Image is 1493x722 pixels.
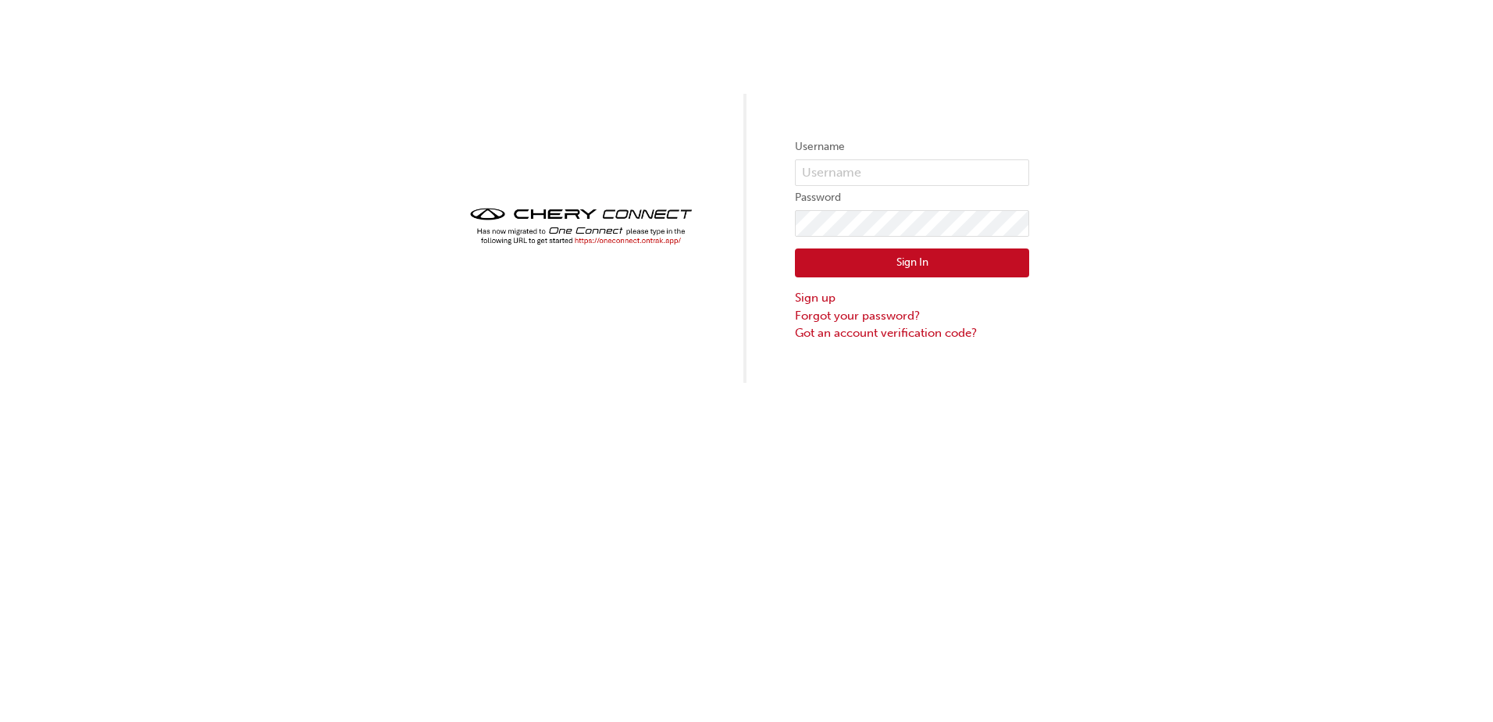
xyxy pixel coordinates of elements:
input: Username [795,159,1029,186]
a: Got an account verification code? [795,324,1029,342]
a: Forgot your password? [795,307,1029,325]
button: Sign In [795,248,1029,278]
a: Sign up [795,289,1029,307]
img: cheryconnect [464,203,698,249]
label: Username [795,138,1029,156]
label: Password [795,188,1029,207]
